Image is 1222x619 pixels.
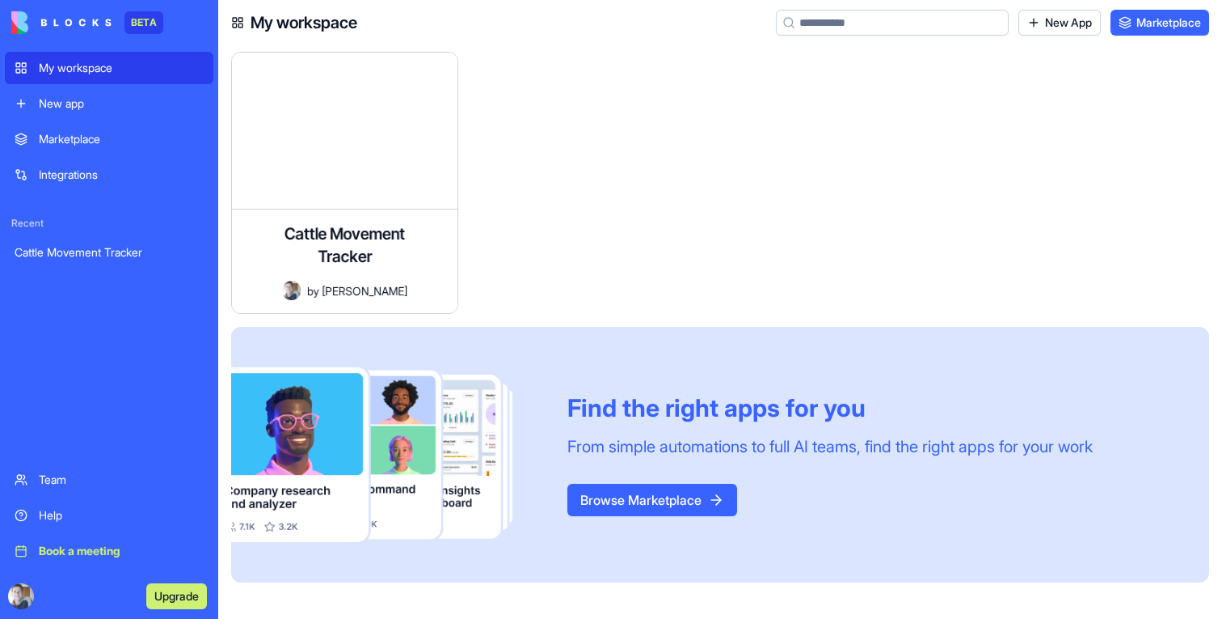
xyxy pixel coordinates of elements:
div: Cattle Movement Tracker [15,244,204,261]
span: by [307,282,319,299]
a: Marketplace [1110,10,1209,36]
a: Cattle Movement TrackerAvatarby[PERSON_NAME] [231,52,466,314]
div: New app [39,95,204,112]
div: Integrations [39,167,204,183]
h4: Cattle Movement Tracker [282,223,407,268]
button: Browse Marketplace [567,484,737,516]
img: logo [11,11,112,34]
img: Avatar [282,281,301,300]
div: Book a meeting [39,543,204,559]
a: BETA [11,11,163,34]
a: Integrations [5,159,213,191]
img: ACg8ocK4AX-Qgbcke5tpX_Ok0EgHxgVPH51qzFR9mOZhpeyVHpdsdRKl=s96-c [8,583,34,609]
button: Upgrade [146,583,207,609]
a: My workspace [5,52,213,84]
a: New app [5,87,213,120]
a: Book a meeting [5,535,213,567]
div: My workspace [39,60,204,76]
span: Recent [5,217,213,230]
div: Marketplace [39,131,204,147]
div: Find the right apps for you [567,393,1093,422]
a: Browse Marketplace [567,492,737,508]
a: Team [5,464,213,496]
span: [PERSON_NAME] [322,282,407,299]
div: BETA [124,11,163,34]
a: Marketplace [5,123,213,155]
a: Cattle Movement Tracker [5,236,213,269]
a: Upgrade [146,587,207,604]
div: From simple automations to full AI teams, find the right apps for your work [567,435,1093,458]
h4: My workspace [251,11,357,34]
div: Help [39,507,204,524]
div: Team [39,472,204,488]
a: New App [1018,10,1101,36]
a: Help [5,499,213,532]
